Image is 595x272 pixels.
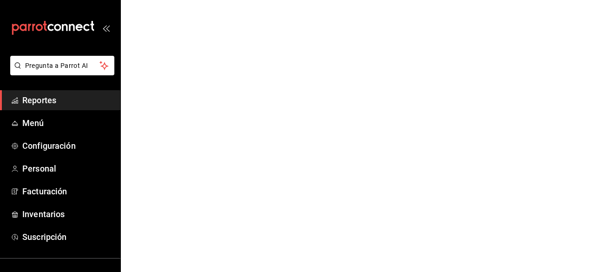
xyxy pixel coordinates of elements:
[22,208,113,220] span: Inventarios
[22,185,113,198] span: Facturación
[25,61,100,71] span: Pregunta a Parrot AI
[7,67,114,77] a: Pregunta a Parrot AI
[22,94,113,106] span: Reportes
[22,117,113,129] span: Menú
[102,24,110,32] button: open_drawer_menu
[22,231,113,243] span: Suscripción
[22,139,113,152] span: Configuración
[10,56,114,75] button: Pregunta a Parrot AI
[22,162,113,175] span: Personal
